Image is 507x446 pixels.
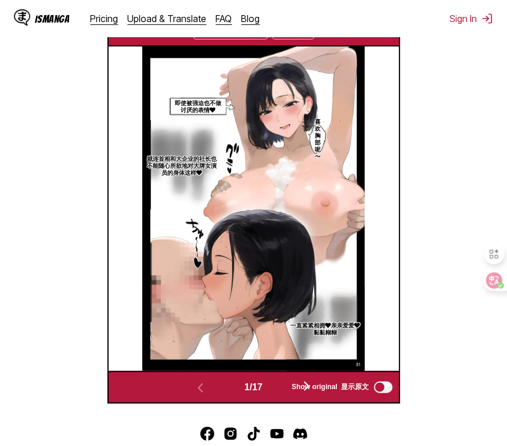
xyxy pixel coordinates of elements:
[193,381,207,395] img: Previous page
[247,427,261,441] a: TikTok
[142,46,364,371] img: Manga Panel
[450,13,493,24] button: Sign In
[242,13,260,24] a: Blog
[270,427,284,441] a: Youtube
[143,152,221,178] p: 就连首相和大企业的社长也不能随心所欲地对大牌女演员的身体这样❤
[216,13,232,24] a: FAQ
[292,382,369,392] span: Show original
[286,319,365,337] p: 一直紧紧相拥❤亲亲爱爱❤黏黏糊糊
[481,13,493,24] img: Sign out
[14,9,30,26] img: IsManga Logo
[170,96,226,115] p: 即使被强迫也不做讨厌的表情❤
[311,115,325,161] p: 喜欢胸部呢〜
[293,427,307,441] img: IsManga Discord
[341,383,369,391] font: 显示原文
[247,427,261,441] img: IsManga TikTok
[14,9,91,28] a: IsManga LogoIsManga
[244,382,263,393] span: 1 / 17
[200,427,214,441] a: Facebook
[200,427,214,441] img: IsManga Facebook
[374,382,393,393] input: Show original
[224,427,238,441] img: IsManga Instagram
[293,427,307,441] a: Discord
[128,13,207,24] a: Upload & Translate
[35,13,70,24] div: IsManga
[91,13,118,24] a: Pricing
[270,427,284,441] img: IsManga YouTube
[224,427,238,441] a: Instagram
